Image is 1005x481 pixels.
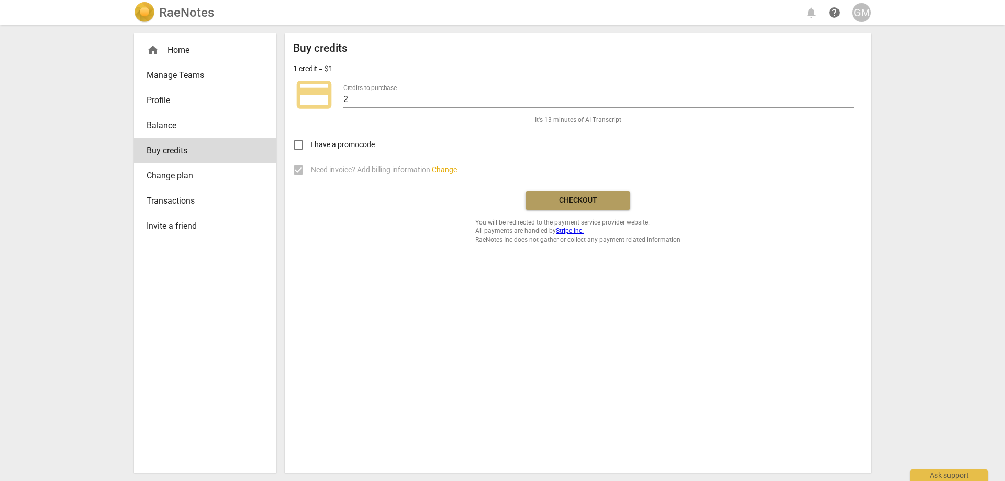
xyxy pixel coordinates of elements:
a: Transactions [134,188,276,214]
h2: RaeNotes [159,5,214,20]
img: Logo [134,2,155,23]
a: Manage Teams [134,63,276,88]
p: 1 credit = $1 [293,63,333,74]
div: Ask support [910,469,988,481]
span: help [828,6,841,19]
span: home [147,44,159,57]
button: GM [852,3,871,22]
span: Change [432,165,457,174]
span: Balance [147,119,255,132]
a: Invite a friend [134,214,276,239]
span: You will be redirected to the payment service provider website. All payments are handled by RaeNo... [475,218,680,244]
span: Transactions [147,195,255,207]
a: Stripe Inc. [556,227,584,234]
button: Checkout [526,191,630,210]
a: LogoRaeNotes [134,2,214,23]
span: It's 13 minutes of AI Transcript [535,116,621,125]
div: Home [134,38,276,63]
div: Home [147,44,255,57]
label: Credits to purchase [343,85,397,91]
span: Manage Teams [147,69,255,82]
a: Profile [134,88,276,113]
span: Profile [147,94,255,107]
span: Checkout [534,195,622,206]
span: Buy credits [147,144,255,157]
h2: Buy credits [293,42,348,55]
span: Need invoice? Add billing information [311,164,457,175]
span: credit_card [293,74,335,116]
a: Help [825,3,844,22]
span: I have a promocode [311,139,375,150]
a: Buy credits [134,138,276,163]
a: Balance [134,113,276,138]
span: Change plan [147,170,255,182]
a: Change plan [134,163,276,188]
span: Invite a friend [147,220,255,232]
